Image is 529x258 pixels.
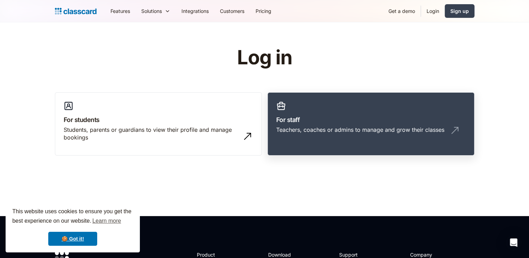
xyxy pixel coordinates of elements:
a: Customers [214,3,250,19]
h3: For staff [276,115,466,124]
h3: For students [64,115,253,124]
div: Sign up [450,7,469,15]
div: Students, parents or guardians to view their profile and manage bookings [64,126,239,142]
a: Sign up [445,4,474,18]
a: dismiss cookie message [48,232,97,246]
h1: Log in [153,47,376,69]
div: Solutions [141,7,162,15]
a: Login [421,3,445,19]
a: For studentsStudents, parents or guardians to view their profile and manage bookings [55,92,262,156]
div: Teachers, coaches or admins to manage and grow their classes [276,126,444,134]
div: Open Intercom Messenger [505,234,522,251]
a: For staffTeachers, coaches or admins to manage and grow their classes [267,92,474,156]
a: Pricing [250,3,277,19]
a: Integrations [176,3,214,19]
a: learn more about cookies [91,216,122,226]
a: home [55,6,96,16]
span: This website uses cookies to ensure you get the best experience on our website. [12,207,133,226]
div: Solutions [136,3,176,19]
a: Get a demo [383,3,421,19]
div: cookieconsent [6,201,140,252]
a: Features [105,3,136,19]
